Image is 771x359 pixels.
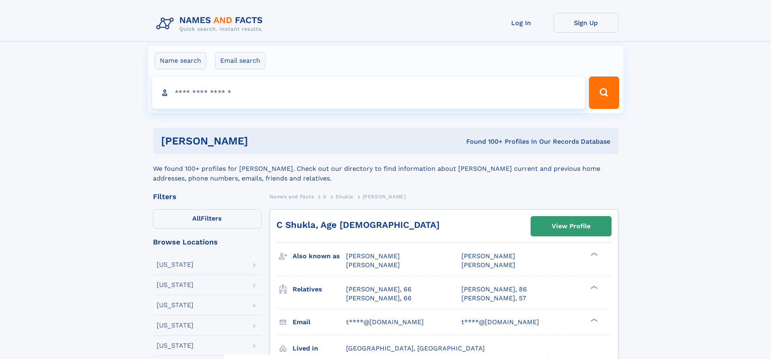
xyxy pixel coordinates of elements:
[270,191,314,202] a: Names and Facts
[461,252,515,260] span: [PERSON_NAME]
[153,154,618,183] div: We found 100+ profiles for [PERSON_NAME]. Check out our directory to find information about [PERS...
[153,209,261,229] label: Filters
[153,13,270,35] img: Logo Names and Facts
[588,285,598,290] div: ❯
[589,76,619,109] button: Search Button
[157,322,193,329] div: [US_STATE]
[215,52,265,69] label: Email search
[531,217,611,236] a: View Profile
[157,302,193,308] div: [US_STATE]
[588,252,598,257] div: ❯
[293,249,346,263] h3: Also known as
[336,194,353,200] span: Shukla
[157,342,193,349] div: [US_STATE]
[152,76,586,109] input: search input
[363,194,406,200] span: [PERSON_NAME]
[276,220,440,230] a: C Shukla, Age [DEMOGRAPHIC_DATA]
[346,252,400,260] span: [PERSON_NAME]
[552,217,590,236] div: View Profile
[346,294,412,303] a: [PERSON_NAME], 66
[192,215,201,222] span: All
[293,342,346,355] h3: Lived in
[153,238,261,246] div: Browse Locations
[346,344,485,352] span: [GEOGRAPHIC_DATA], [GEOGRAPHIC_DATA]
[153,193,261,200] div: Filters
[461,285,527,294] a: [PERSON_NAME], 86
[161,136,357,146] h1: [PERSON_NAME]
[155,52,206,69] label: Name search
[323,194,327,200] span: S
[588,317,598,323] div: ❯
[157,282,193,288] div: [US_STATE]
[293,315,346,329] h3: Email
[357,137,610,146] div: Found 100+ Profiles In Our Records Database
[346,285,412,294] a: [PERSON_NAME], 66
[554,13,618,33] a: Sign Up
[461,261,515,269] span: [PERSON_NAME]
[323,191,327,202] a: S
[336,191,353,202] a: Shukla
[346,261,400,269] span: [PERSON_NAME]
[489,13,554,33] a: Log In
[157,261,193,268] div: [US_STATE]
[461,294,526,303] a: [PERSON_NAME], 57
[293,283,346,296] h3: Relatives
